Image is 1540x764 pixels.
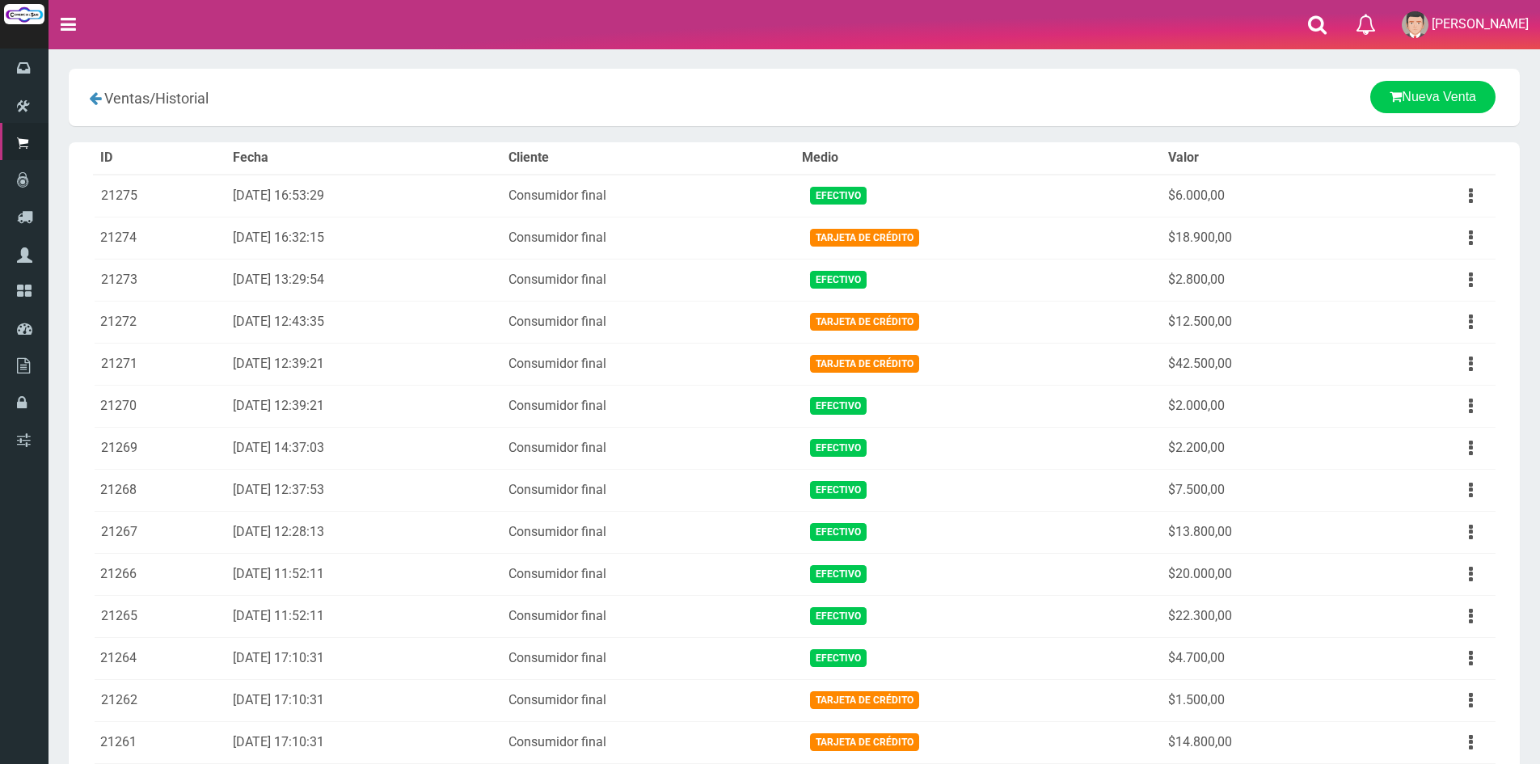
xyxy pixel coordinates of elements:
[810,439,867,456] span: Efectivo
[810,229,919,246] span: Tarjeta de Crédito
[94,301,226,343] td: 21272
[94,469,226,511] td: 21268
[1162,175,1365,217] td: $6.000,00
[1162,427,1365,469] td: $2.200,00
[1432,16,1529,32] span: [PERSON_NAME]
[94,553,226,595] td: 21266
[94,679,226,721] td: 21262
[94,595,226,637] td: 21265
[810,523,867,540] span: Efectivo
[226,301,502,343] td: [DATE] 12:43:35
[94,259,226,301] td: 21273
[226,427,502,469] td: [DATE] 14:37:03
[94,217,226,259] td: 21274
[94,385,226,427] td: 21270
[1162,679,1365,721] td: $1.500,00
[810,355,919,372] span: Tarjeta de Crédito
[502,511,795,553] td: Consumidor final
[1162,385,1365,427] td: $2.000,00
[1162,301,1365,343] td: $12.500,00
[1162,637,1365,679] td: $4.700,00
[502,427,795,469] td: Consumidor final
[810,649,867,666] span: Efectivo
[810,565,867,582] span: Efectivo
[94,142,226,175] th: ID
[810,271,867,288] span: Efectivo
[502,385,795,427] td: Consumidor final
[226,259,502,301] td: [DATE] 13:29:54
[502,679,795,721] td: Consumidor final
[226,721,502,763] td: [DATE] 17:10:31
[502,343,795,385] td: Consumidor final
[226,142,502,175] th: Fecha
[226,637,502,679] td: [DATE] 17:10:31
[810,607,867,624] span: Efectivo
[1402,11,1428,38] img: User Image
[502,553,795,595] td: Consumidor final
[1162,217,1365,259] td: $18.900,00
[226,175,502,217] td: [DATE] 16:53:29
[104,90,150,107] span: Ventas
[226,217,502,259] td: [DATE] 16:32:15
[810,481,867,498] span: Efectivo
[1162,469,1365,511] td: $7.500,00
[94,427,226,469] td: 21269
[94,175,226,217] td: 21275
[502,721,795,763] td: Consumidor final
[226,679,502,721] td: [DATE] 17:10:31
[81,81,556,114] div: /
[502,259,795,301] td: Consumidor final
[1370,81,1496,113] a: Nueva Venta
[1162,511,1365,553] td: $13.800,00
[94,343,226,385] td: 21271
[502,142,795,175] th: Cliente
[502,217,795,259] td: Consumidor final
[502,637,795,679] td: Consumidor final
[810,397,867,414] span: Efectivo
[810,313,919,330] span: Tarjeta de Crédito
[1162,142,1365,175] th: Valor
[226,343,502,385] td: [DATE] 12:39:21
[1162,343,1365,385] td: $42.500,00
[502,595,795,637] td: Consumidor final
[502,469,795,511] td: Consumidor final
[1162,259,1365,301] td: $2.800,00
[4,4,44,24] img: Logo grande
[502,175,795,217] td: Consumidor final
[226,553,502,595] td: [DATE] 11:52:11
[94,721,226,763] td: 21261
[810,187,867,204] span: Efectivo
[94,511,226,553] td: 21267
[502,301,795,343] td: Consumidor final
[226,469,502,511] td: [DATE] 12:37:53
[1162,553,1365,595] td: $20.000,00
[1162,595,1365,637] td: $22.300,00
[795,142,1162,175] th: Medio
[226,385,502,427] td: [DATE] 12:39:21
[94,637,226,679] td: 21264
[226,595,502,637] td: [DATE] 11:52:11
[1162,721,1365,763] td: $14.800,00
[155,90,209,107] span: Historial
[226,511,502,553] td: [DATE] 12:28:13
[810,691,919,708] span: Tarjeta de Crédito
[810,733,919,750] span: Tarjeta de Crédito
